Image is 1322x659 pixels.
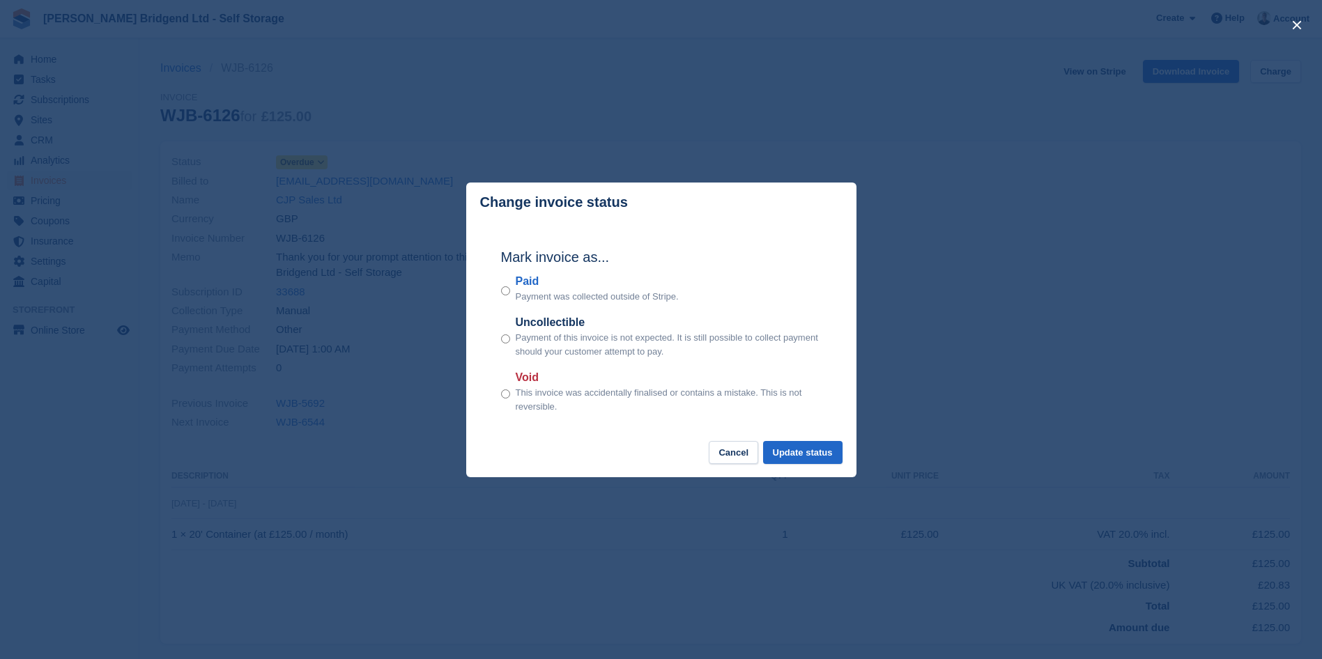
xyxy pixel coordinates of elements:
p: Payment was collected outside of Stripe. [516,290,679,304]
h2: Mark invoice as... [501,247,822,268]
label: Void [516,369,822,386]
button: Cancel [709,441,758,464]
p: Change invoice status [480,194,628,210]
label: Paid [516,273,679,290]
button: close [1286,14,1308,36]
p: This invoice was accidentally finalised or contains a mistake. This is not reversible. [516,386,822,413]
button: Update status [763,441,843,464]
p: Payment of this invoice is not expected. It is still possible to collect payment should your cust... [516,331,822,358]
label: Uncollectible [516,314,822,331]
